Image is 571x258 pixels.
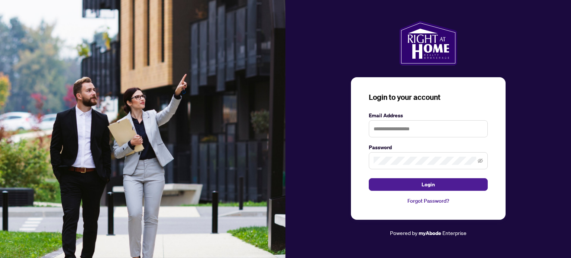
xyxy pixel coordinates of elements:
span: Enterprise [442,229,467,236]
label: Email Address [369,111,488,120]
label: Password [369,143,488,151]
img: ma-logo [399,21,457,65]
a: Forgot Password? [369,197,488,205]
span: eye-invisible [478,158,483,163]
h3: Login to your account [369,92,488,102]
span: Powered by [390,229,417,236]
button: Login [369,178,488,191]
a: myAbode [419,229,441,237]
span: Login [422,179,435,190]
